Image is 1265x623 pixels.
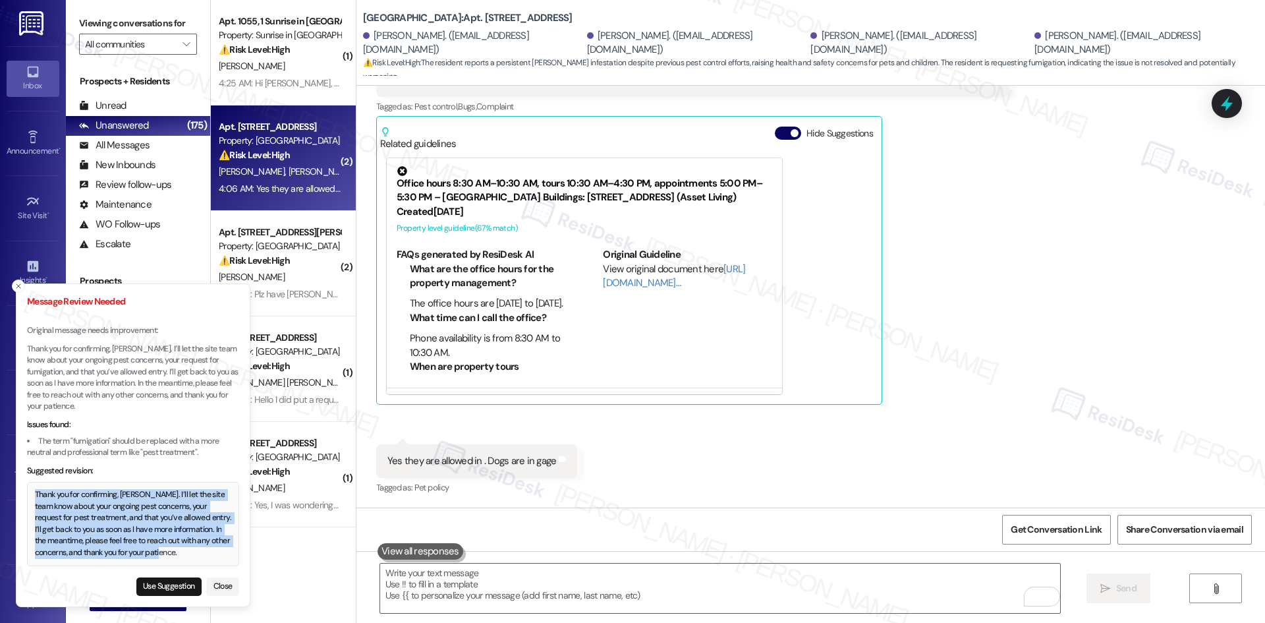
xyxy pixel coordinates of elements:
textarea: To enrich screen reader interactions, please activate Accessibility in Grammarly extension settings [380,564,1060,613]
a: [URL][DOMAIN_NAME]… [603,262,745,289]
div: [PERSON_NAME]. ([EMAIL_ADDRESS][DOMAIN_NAME]) [810,29,1031,57]
button: Close [206,578,239,596]
i:  [1100,583,1110,594]
div: Office hours 8:30 AM–10:30 AM, tours 10:30 AM–4:30 PM, appointments 5:00 PM–5:30 PM – [GEOGRAPHIC... [397,166,772,205]
button: Send [1086,574,1150,603]
button: Share Conversation via email [1117,515,1252,545]
li: When are property tours conducted? [410,360,566,388]
li: What time can I call the office? [410,311,566,325]
div: Tagged as: [376,97,1009,116]
button: Close toast [12,280,25,293]
div: Issues found: [27,419,239,431]
button: Use Suggestion [136,578,202,596]
button: Get Conversation Link [1002,515,1110,545]
div: View original document here [603,262,772,291]
div: Suggested revision: [27,465,239,477]
li: The term "fumigation" should be replaced with a more neutral and professional term like "pest tre... [27,436,239,459]
span: Complaint [476,101,513,112]
div: [PERSON_NAME]. ([EMAIL_ADDRESS][DOMAIN_NAME]) [587,29,808,57]
div: [PERSON_NAME]. ([EMAIL_ADDRESS][DOMAIN_NAME]) [1034,29,1255,57]
div: Property level guideline ( 67 % match) [397,222,772,235]
li: Phone availability is from 8:30 AM to 10:30 AM. [410,332,566,360]
span: Share Conversation via email [1126,523,1243,537]
span: Get Conversation Link [1011,523,1102,537]
span: : The resident reports a persistent [PERSON_NAME] infestation despite previous pest control effor... [363,56,1265,84]
p: Thank you for confirming, [PERSON_NAME]. I’ll let the site team know about your ongoing pest conc... [27,343,239,413]
li: What are the office hours for the property management? [410,262,566,291]
div: Created [DATE] [397,205,772,219]
i:  [1211,583,1221,594]
h3: Message Review Needed [27,295,239,309]
div: Thank you for confirming, [PERSON_NAME]. I’ll let the site team know about your ongoing pest conc... [35,489,232,558]
li: The office hours are [DATE] to [DATE]. [410,297,566,311]
label: Hide Suggestions [806,127,873,140]
p: Original message needs improvement: [27,325,239,337]
b: Original Guideline [603,248,681,261]
span: Send [1116,581,1137,595]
